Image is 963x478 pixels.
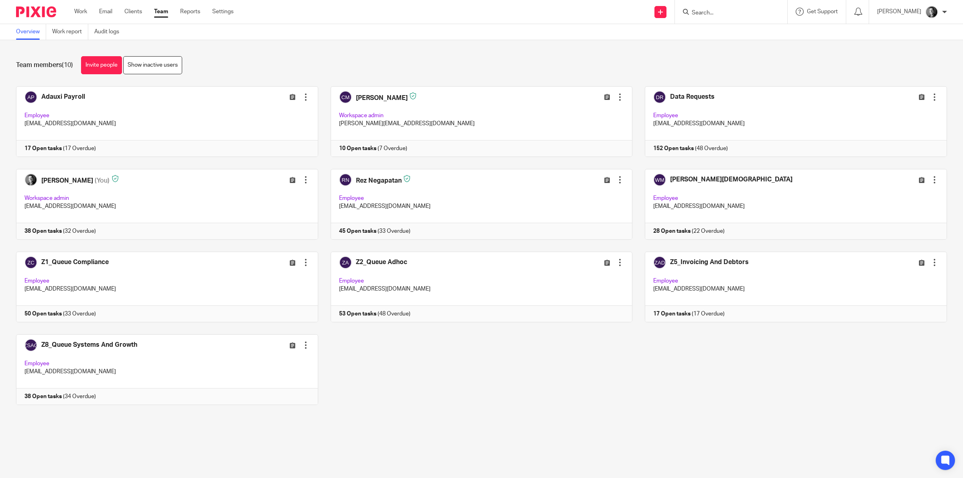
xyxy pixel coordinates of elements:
[99,8,112,16] a: Email
[16,24,46,40] a: Overview
[52,24,88,40] a: Work report
[74,8,87,16] a: Work
[123,56,182,74] a: Show inactive users
[94,24,125,40] a: Audit logs
[807,9,838,14] span: Get Support
[212,8,234,16] a: Settings
[691,10,763,17] input: Search
[81,56,122,74] a: Invite people
[16,61,73,69] h1: Team members
[154,8,168,16] a: Team
[180,8,200,16] a: Reports
[925,6,938,18] img: DSC_9061-3.jpg
[16,6,56,17] img: Pixie
[877,8,921,16] p: [PERSON_NAME]
[124,8,142,16] a: Clients
[62,62,73,68] span: (10)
